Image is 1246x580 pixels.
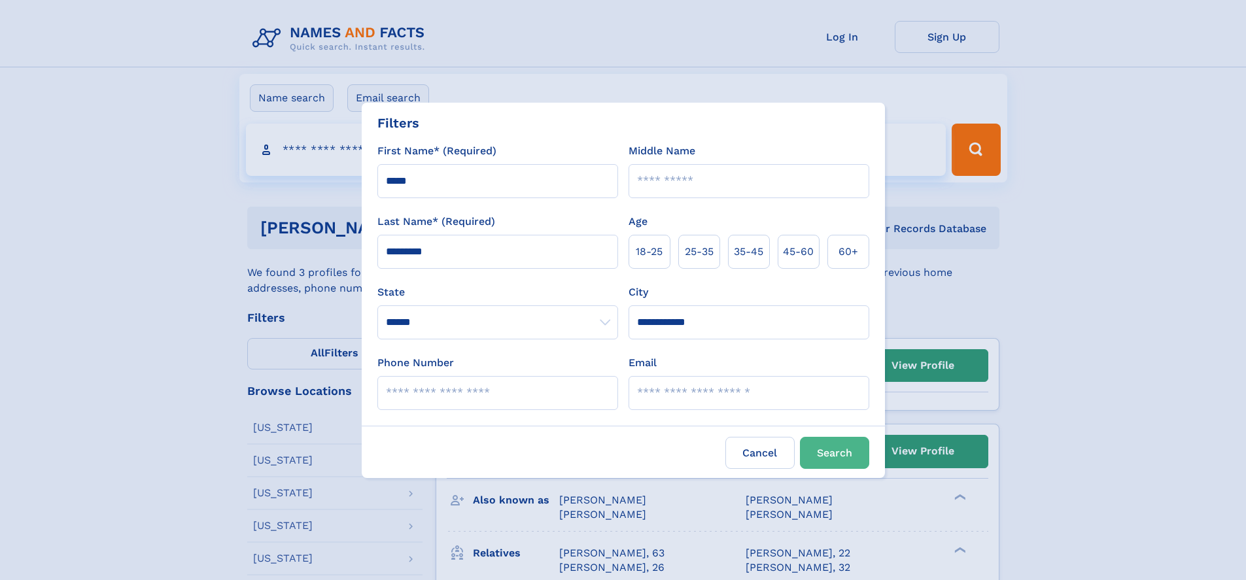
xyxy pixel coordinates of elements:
label: Age [629,214,648,230]
label: Last Name* (Required) [377,214,495,230]
div: Filters [377,113,419,133]
span: 45‑60 [783,244,814,260]
label: Phone Number [377,355,454,371]
span: 35‑45 [734,244,763,260]
label: City [629,284,648,300]
label: First Name* (Required) [377,143,496,159]
span: 18‑25 [636,244,663,260]
button: Search [800,437,869,469]
label: Email [629,355,657,371]
span: 60+ [839,244,858,260]
label: Cancel [725,437,795,469]
span: 25‑35 [685,244,714,260]
label: Middle Name [629,143,695,159]
label: State [377,284,618,300]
